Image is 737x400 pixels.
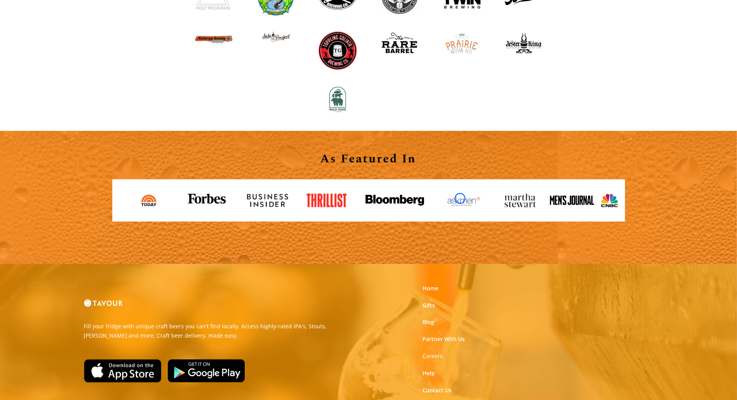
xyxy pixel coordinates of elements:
[423,302,435,309] a: Gifts
[423,353,443,360] a: Careers
[84,322,363,341] p: Fill your fridge with unique craft beers you can't find locally. Access highly-rated IPA's, Stout...
[321,150,417,168] strong: As Featured In
[423,284,438,292] a: Home
[423,319,434,326] a: Blog
[423,387,452,395] a: Contact Us
[423,370,435,378] a: Help
[423,336,465,343] a: Partner With Us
